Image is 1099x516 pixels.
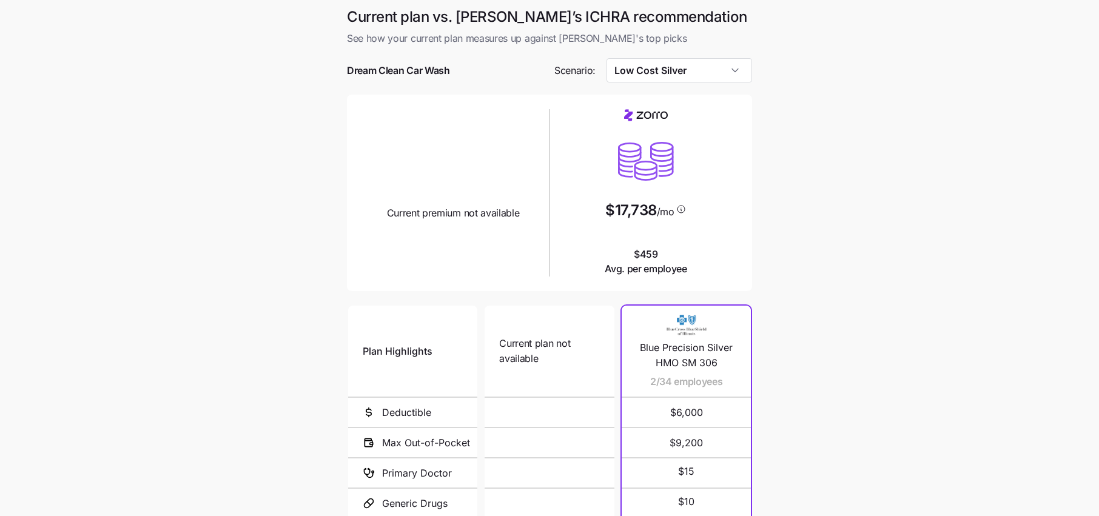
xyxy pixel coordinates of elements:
[636,428,736,457] span: $9,200
[636,398,736,427] span: $6,000
[382,405,431,420] span: Deductible
[636,340,736,370] span: Blue Precision Silver HMO SM 306
[347,7,752,26] h1: Current plan vs. [PERSON_NAME]’s ICHRA recommendation
[650,374,723,389] span: 2/34 employees
[657,207,674,216] span: /mo
[347,63,450,78] span: Dream Clean Car Wash
[347,31,752,46] span: See how your current plan measures up against [PERSON_NAME]'s top picks
[363,344,432,359] span: Plan Highlights
[387,206,520,221] span: Current premium not available
[678,494,694,509] span: $10
[605,203,657,218] span: $17,738
[382,435,470,451] span: Max Out-of-Pocket
[382,496,448,511] span: Generic Drugs
[678,464,694,479] span: $15
[554,63,596,78] span: Scenario:
[662,313,711,336] img: Carrier
[382,466,452,481] span: Primary Doctor
[499,336,599,366] span: Current plan not available
[605,261,687,276] span: Avg. per employee
[605,247,687,277] span: $459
